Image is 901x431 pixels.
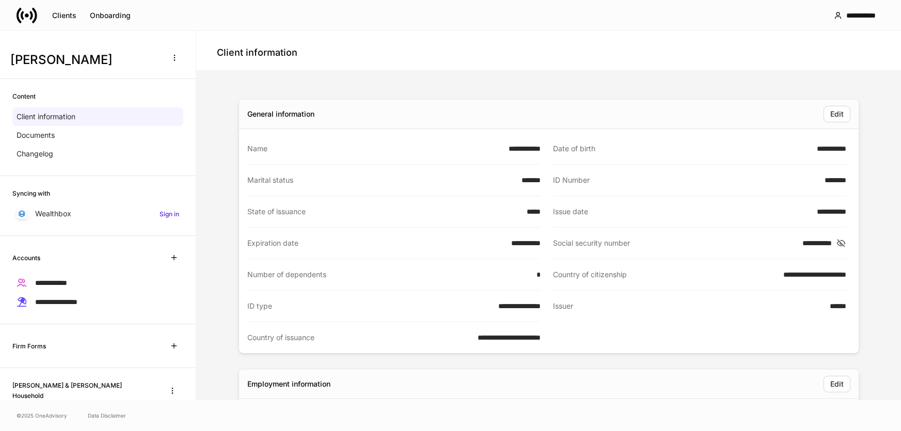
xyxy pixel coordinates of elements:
button: Onboarding [83,7,137,24]
h6: Accounts [12,253,40,263]
div: ID Number [553,175,818,185]
a: WealthboxSign in [12,204,183,223]
h4: Client information [217,46,297,59]
a: Changelog [12,145,183,163]
div: Issue date [553,206,811,217]
a: Client information [12,107,183,126]
h3: [PERSON_NAME] [10,52,160,68]
div: General information [247,109,314,119]
div: ID type [247,301,492,311]
p: Client information [17,111,75,122]
h6: Content [12,91,36,101]
div: Country of issuance [247,332,471,343]
h6: Firm Forms [12,341,46,351]
div: Edit [830,110,844,118]
div: Issuer [553,301,824,312]
p: Wealthbox [35,209,71,219]
div: Number of dependents [247,269,530,280]
p: Documents [17,130,55,140]
span: © 2025 OneAdvisory [17,411,67,420]
div: Social security number [553,238,796,248]
div: Onboarding [90,12,131,19]
div: Marital status [247,175,515,185]
a: Documents [12,126,183,145]
div: Edit [830,380,844,388]
div: Country of citizenship [553,269,777,280]
div: Expiration date [247,238,505,248]
button: Clients [45,7,83,24]
div: Clients [52,12,76,19]
a: Data Disclaimer [88,411,126,420]
div: Employment information [247,379,330,389]
div: Date of birth [553,143,811,154]
h6: [PERSON_NAME] & [PERSON_NAME] Household [12,380,153,400]
h6: Syncing with [12,188,50,198]
div: State of issuance [247,206,520,217]
p: Changelog [17,149,53,159]
button: Edit [824,376,850,392]
button: Edit [824,106,850,122]
h6: Sign in [160,209,179,219]
div: Name [247,143,502,154]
